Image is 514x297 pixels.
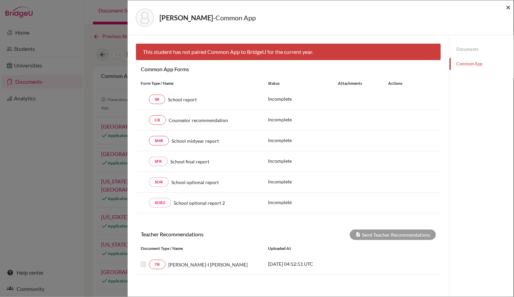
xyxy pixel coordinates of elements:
[380,80,422,86] div: Actions
[506,3,511,11] button: Close
[506,2,511,12] span: ×
[149,136,169,145] a: SMR
[136,245,263,252] div: Document Type / Name
[149,95,165,104] a: SR
[263,245,365,252] div: Uploaded at
[174,199,225,206] span: School optional report 2
[268,157,338,164] p: Incomplete
[213,14,256,22] span: - Common App
[450,43,514,55] a: Documents
[268,178,338,185] p: Incomplete
[136,231,288,237] h6: Teacher Recommendations
[136,66,288,72] h6: Common App Forms
[450,58,514,70] a: Common App
[168,261,248,268] span: [PERSON_NAME]-I [PERSON_NAME]
[172,137,219,144] span: School midyear report
[169,117,228,124] span: Counselor recommendation
[268,199,338,206] p: Incomplete
[268,95,338,102] p: Incomplete
[268,80,338,86] div: Status
[149,260,166,269] a: TR
[149,198,171,207] a: SOR2
[170,158,209,165] span: School final report
[136,80,263,86] div: Form Type / Name
[338,80,380,86] div: Attachments
[350,230,436,240] div: Send Teacher Recommendations
[149,115,166,125] a: CR
[168,96,197,103] span: School report
[268,116,338,123] p: Incomplete
[171,179,219,186] span: School optional report
[149,177,169,187] a: SOR
[268,137,338,144] p: Incomplete
[268,260,360,268] p: [DATE] 04:52:51 UTC
[136,43,441,60] div: This student has not paired Common App to BridgeU for the current year.
[149,157,168,166] a: SFR
[159,14,213,22] strong: [PERSON_NAME]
